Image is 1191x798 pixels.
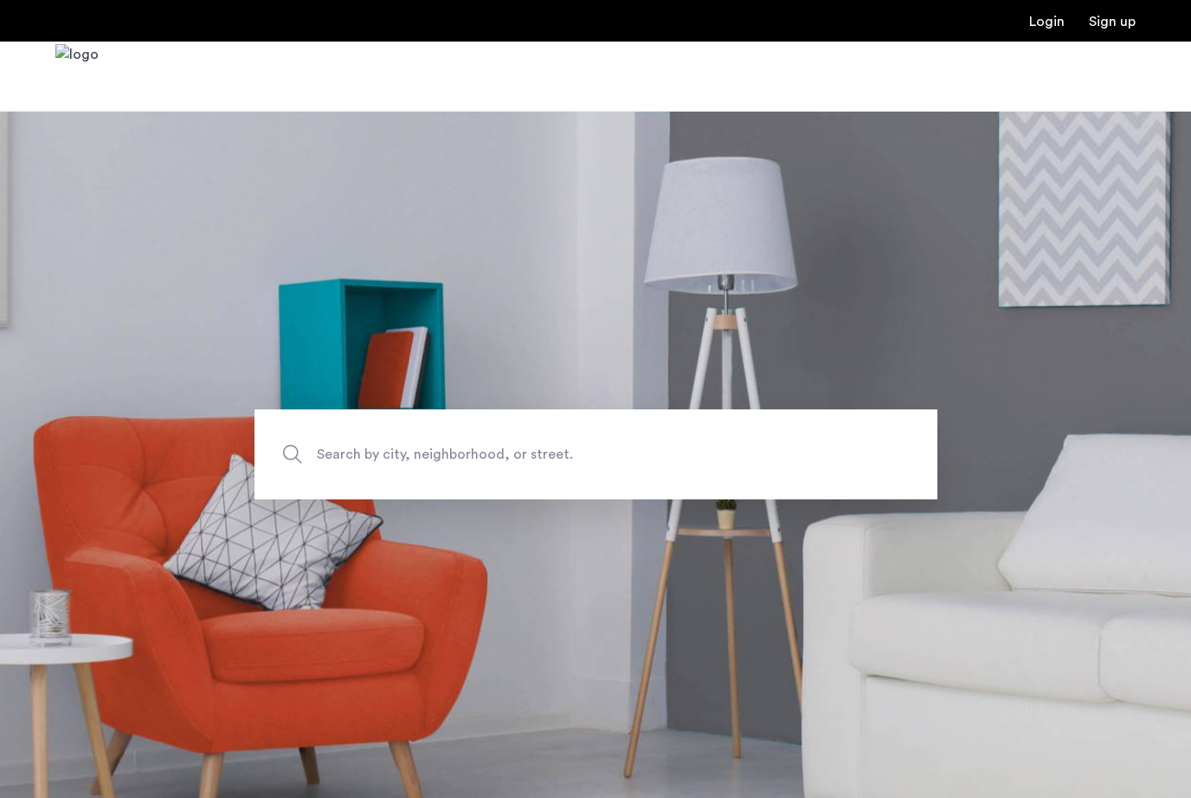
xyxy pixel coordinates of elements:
input: Apartment Search [254,409,937,499]
img: logo [55,44,99,109]
span: Search by city, neighborhood, or street. [317,443,795,467]
a: Cazamio Logo [55,44,99,109]
a: Login [1029,15,1065,29]
a: Registration [1089,15,1136,29]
